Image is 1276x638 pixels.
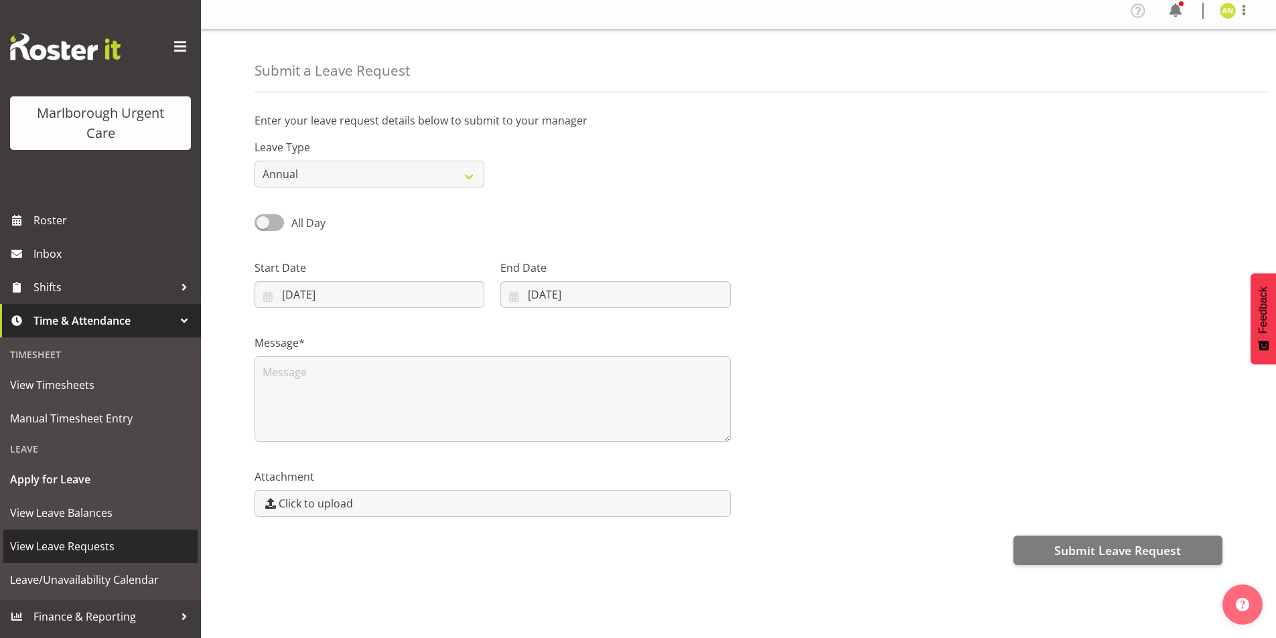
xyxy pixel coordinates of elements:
span: All Day [291,216,326,230]
label: Leave Type [255,139,484,155]
a: Manual Timesheet Entry [3,402,198,435]
div: Leave [3,435,198,463]
label: End Date [500,260,730,276]
div: Timesheet [3,341,198,368]
div: Marlborough Urgent Care [23,103,178,143]
span: Time & Attendance [33,311,174,331]
span: View Leave Requests [10,536,191,556]
h4: Submit a Leave Request [255,63,410,78]
span: Manual Timesheet Entry [10,408,191,428]
label: Attachment [255,469,731,485]
span: View Leave Balances [10,503,191,523]
button: Feedback - Show survey [1251,273,1276,364]
button: Submit Leave Request [1013,536,1222,565]
span: Feedback [1257,287,1269,333]
span: Finance & Reporting [33,607,174,627]
span: Submit Leave Request [1054,542,1181,559]
a: Apply for Leave [3,463,198,496]
input: Click to select... [255,281,484,308]
span: Roster [33,210,194,230]
img: alysia-newman-woods11835.jpg [1220,3,1236,19]
span: Inbox [33,244,194,264]
span: View Timesheets [10,375,191,395]
span: Leave/Unavailability Calendar [10,570,191,590]
a: View Leave Balances [3,496,198,530]
label: Message* [255,335,731,351]
p: Enter your leave request details below to submit to your manager [255,112,1222,129]
label: Start Date [255,260,484,276]
span: Apply for Leave [10,469,191,489]
span: Shifts [33,277,174,297]
img: Rosterit website logo [10,33,121,60]
img: help-xxl-2.png [1236,598,1249,611]
a: Leave/Unavailability Calendar [3,563,198,596]
a: View Leave Requests [3,530,198,563]
span: Click to upload [279,495,353,511]
input: Click to select... [500,281,730,308]
a: View Timesheets [3,368,198,402]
